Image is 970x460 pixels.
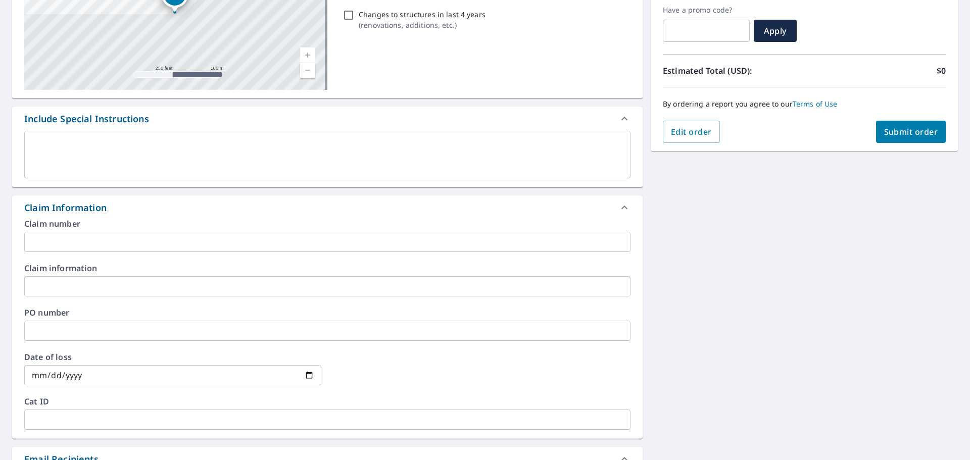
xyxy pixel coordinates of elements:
label: Have a promo code? [663,6,750,15]
label: PO number [24,309,630,317]
p: ( renovations, additions, etc. ) [359,20,486,30]
label: Claim information [24,264,630,272]
button: Apply [754,20,797,42]
p: Estimated Total (USD): [663,65,804,77]
span: Apply [762,25,789,36]
p: $0 [937,65,946,77]
div: Include Special Instructions [12,107,643,131]
label: Date of loss [24,353,321,361]
div: Include Special Instructions [24,112,149,126]
span: Submit order [884,126,938,137]
div: Claim Information [24,201,107,215]
a: Current Level 17, Zoom Out [300,63,315,78]
p: By ordering a report you agree to our [663,99,946,109]
button: Submit order [876,121,946,143]
p: Changes to structures in last 4 years [359,9,486,20]
span: Edit order [671,126,712,137]
a: Current Level 17, Zoom In [300,47,315,63]
button: Edit order [663,121,720,143]
label: Claim number [24,220,630,228]
label: Cat ID [24,397,630,405]
div: Claim Information [12,195,643,220]
a: Terms of Use [793,99,838,109]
